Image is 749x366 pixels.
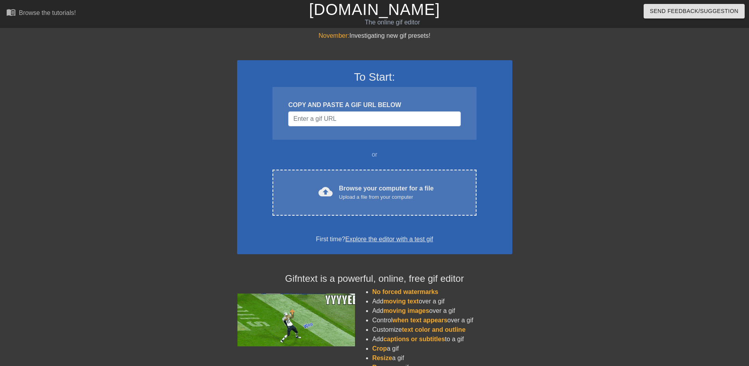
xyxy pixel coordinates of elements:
[237,273,512,285] h4: Gifntext is a powerful, online, free gif editor
[6,7,16,17] span: menu_book
[383,336,445,342] span: captions or subtitles
[372,353,512,363] li: a gif
[372,355,392,361] span: Resize
[288,100,460,110] div: COPY AND PASTE A GIF URL BELOW
[6,7,76,20] a: Browse the tutorials!
[402,326,466,333] span: text color and outline
[372,344,512,353] li: a gif
[247,70,502,84] h3: To Start:
[254,18,531,27] div: The online gif editor
[258,150,492,159] div: or
[247,235,502,244] div: First time?
[339,193,434,201] div: Upload a file from your computer
[383,298,419,305] span: moving text
[237,31,512,41] div: Investigating new gif presets!
[383,307,429,314] span: moving images
[309,1,440,18] a: [DOMAIN_NAME]
[345,236,433,242] a: Explore the editor with a test gif
[372,325,512,335] li: Customize
[372,288,438,295] span: No forced watermarks
[644,4,745,18] button: Send Feedback/Suggestion
[372,306,512,316] li: Add over a gif
[237,294,355,346] img: football_small.gif
[318,185,333,199] span: cloud_upload
[372,345,387,352] span: Crop
[392,317,447,323] span: when text appears
[288,111,460,126] input: Username
[339,184,434,201] div: Browse your computer for a file
[372,316,512,325] li: Control over a gif
[372,335,512,344] li: Add to a gif
[318,32,349,39] span: November:
[19,9,76,16] div: Browse the tutorials!
[372,297,512,306] li: Add over a gif
[650,6,738,16] span: Send Feedback/Suggestion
